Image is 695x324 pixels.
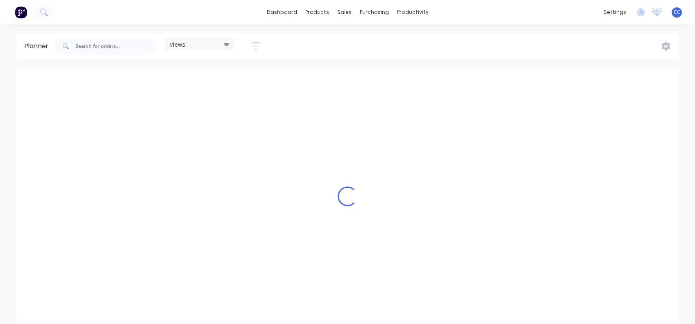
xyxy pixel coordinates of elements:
div: settings [600,6,630,18]
div: products [301,6,333,18]
div: productivity [393,6,433,18]
img: Factory [15,6,27,18]
span: Views [170,40,185,49]
input: Search for orders... [75,38,157,54]
div: purchasing [356,6,393,18]
span: CC [674,9,680,16]
div: Planner [25,41,52,51]
div: sales [333,6,356,18]
a: dashboard [263,6,301,18]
